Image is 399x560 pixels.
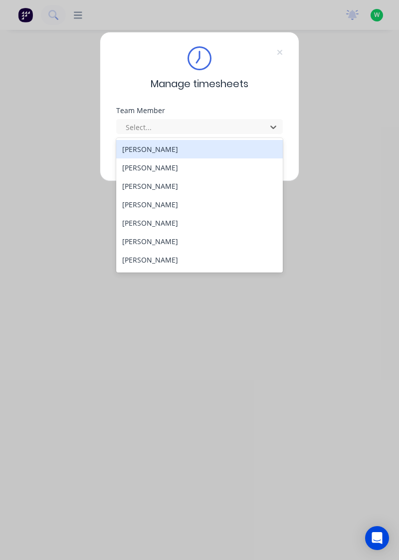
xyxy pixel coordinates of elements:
[116,269,283,287] div: [PERSON_NAME]
[116,177,283,195] div: [PERSON_NAME]
[116,140,283,158] div: [PERSON_NAME]
[116,251,283,269] div: [PERSON_NAME]
[116,232,283,251] div: [PERSON_NAME]
[116,195,283,214] div: [PERSON_NAME]
[116,158,283,177] div: [PERSON_NAME]
[365,526,389,550] div: Open Intercom Messenger
[116,107,283,114] div: Team Member
[151,76,248,91] span: Manage timesheets
[116,214,283,232] div: [PERSON_NAME]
